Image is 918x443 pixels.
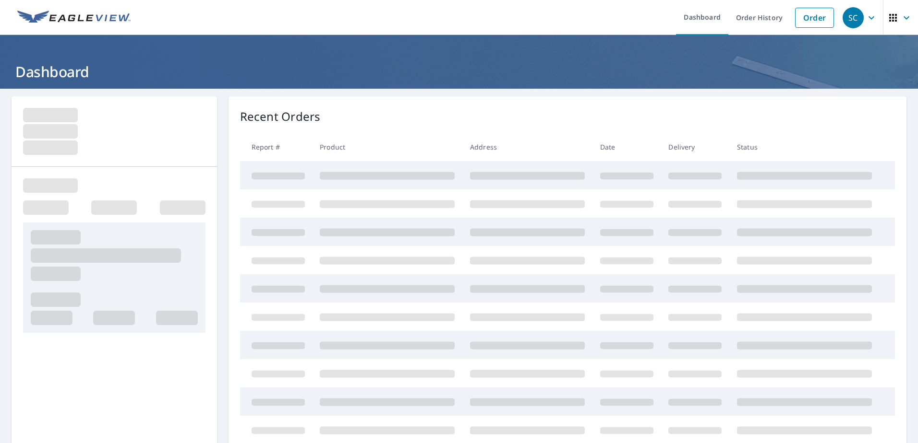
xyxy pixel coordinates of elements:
th: Status [729,133,880,161]
a: Order [795,8,834,28]
th: Date [592,133,661,161]
div: SC [843,7,864,28]
th: Product [312,133,462,161]
img: EV Logo [17,11,131,25]
p: Recent Orders [240,108,321,125]
th: Report # [240,133,313,161]
th: Delivery [661,133,729,161]
h1: Dashboard [12,62,906,82]
th: Address [462,133,592,161]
